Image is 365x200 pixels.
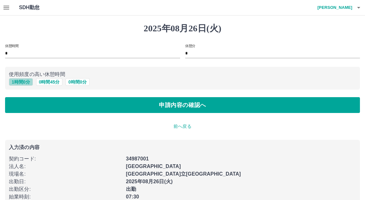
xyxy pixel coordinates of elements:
p: 法人名 : [9,163,122,170]
b: 07:30 [126,194,139,199]
p: 使用頻度の高い休憩時間 [9,71,356,78]
p: 出勤日 : [9,178,122,185]
p: 前へ戻る [5,123,360,130]
button: 1時間0分 [9,78,33,86]
b: 34987001 [126,156,149,161]
p: 契約コード : [9,155,122,163]
button: 0時間0分 [66,78,90,86]
h1: 2025年08月26日(火) [5,23,360,34]
b: 出勤 [126,186,136,192]
button: 0時間45分 [36,78,62,86]
button: 申請内容の確認へ [5,97,360,113]
b: 2025年08月26日(火) [126,179,173,184]
label: 休憩時間 [5,43,18,48]
p: 出勤区分 : [9,185,122,193]
p: 入力済の内容 [9,145,356,150]
label: 休憩分 [185,43,195,48]
b: [GEOGRAPHIC_DATA] [126,164,181,169]
p: 現場名 : [9,170,122,178]
b: [GEOGRAPHIC_DATA]立[GEOGRAPHIC_DATA] [126,171,241,177]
